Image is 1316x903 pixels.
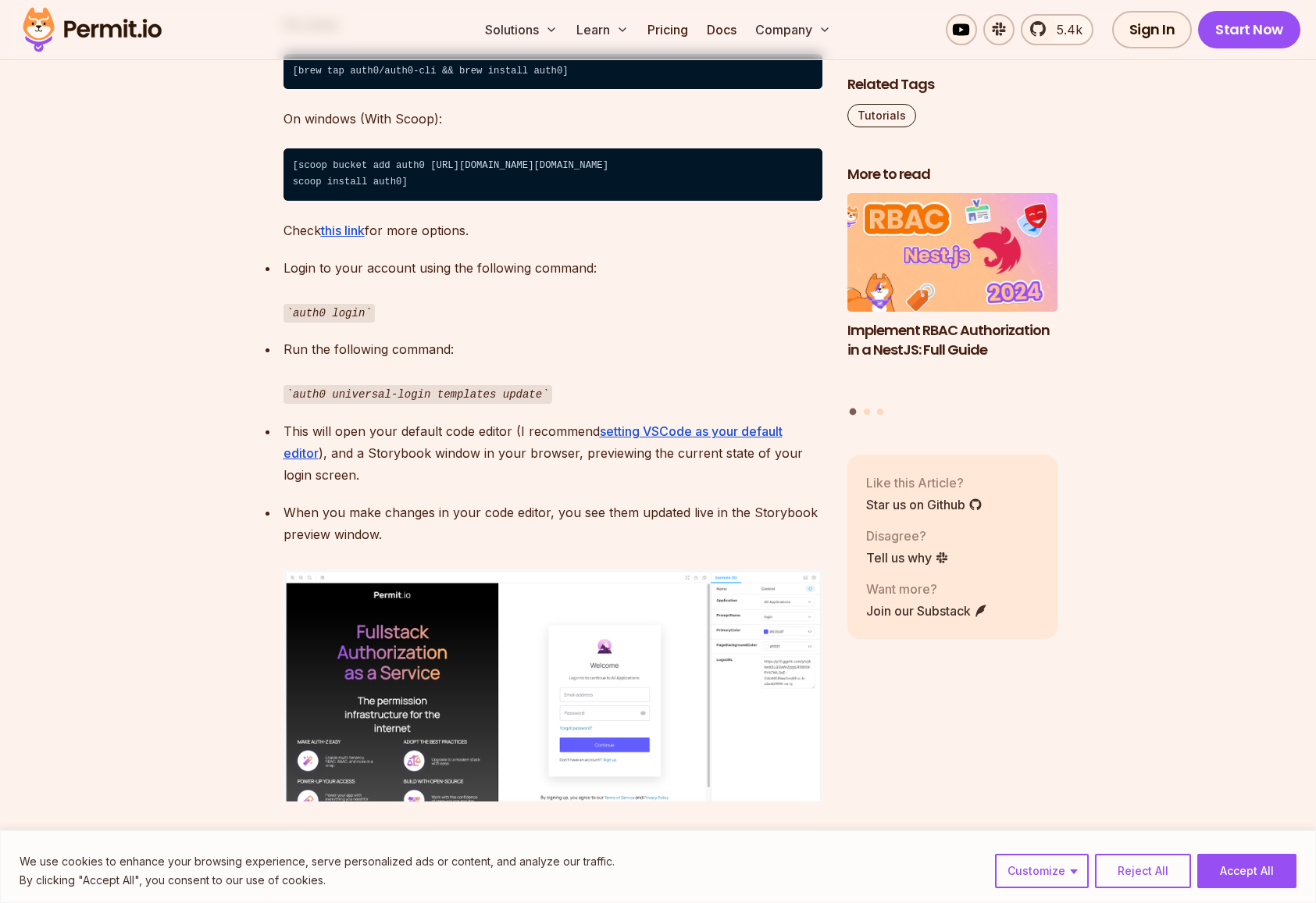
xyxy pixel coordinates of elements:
[284,385,552,404] code: auth0 universal-login templates update
[995,854,1089,888] button: Customize
[866,580,988,598] p: Want more?
[847,194,1058,312] img: Implement RBAC Authorization in a NestJS: Full Guide
[847,194,1058,399] li: 1 of 3
[847,194,1058,418] div: Posts
[701,14,743,45] a: Docs
[284,423,783,461] a: setting VSCode as your default editor
[864,409,870,415] button: Go to slide 2
[866,495,983,514] a: Star us on Github
[570,14,635,45] button: Learn
[479,14,564,45] button: Solutions
[284,257,822,323] p: Login to your account using the following command:
[284,220,822,241] p: Check for more options.
[847,75,1058,95] h2: Related Tags
[847,194,1058,399] a: Implement RBAC Authorization in a NestJS: Full GuideImplement RBAC Authorization in a NestJS: Ful...
[1095,854,1191,888] button: Reject All
[1112,11,1193,48] a: Sign In
[866,548,949,567] a: Tell us why
[284,420,822,486] p: This will open your default code editor (I recommend ), and a Storybook window in your browser, p...
[284,338,822,405] p: Run the following command:
[866,601,988,620] a: Join our Substack
[1197,854,1296,888] button: Accept All
[850,409,857,416] button: Go to slide 1
[284,54,822,90] code: [brew tap auth0/auth0-cli && brew install auth0]
[877,409,883,415] button: Go to slide 3
[1021,14,1093,45] a: 5.4k
[321,223,365,238] a: this link
[284,570,822,802] img: unnamed (4).png
[847,321,1058,360] h3: Implement RBAC Authorization in a NestJS: Full Guide
[1047,20,1082,39] span: 5.4k
[20,871,615,890] p: By clicking "Accept All", you consent to our use of cookies.
[20,852,615,871] p: We use cookies to enhance your browsing experience, serve personalized ads or content, and analyz...
[284,108,822,130] p: On windows (With Scoop):
[866,473,983,492] p: Like this Article?
[284,501,822,545] p: When you make changes in your code editor, you see them updated live in the Storybook preview win...
[16,3,169,56] img: Permit logo
[1198,11,1300,48] a: Start Now
[749,14,837,45] button: Company
[284,148,822,201] code: [scoop bucket add auth0 [URL][DOMAIN_NAME][DOMAIN_NAME] ⁠scoop install auth0]
[847,165,1058,184] h2: More to read
[641,14,694,45] a: Pricing
[866,526,949,545] p: Disagree?
[847,104,916,127] a: Tutorials
[284,304,375,323] code: auth0 login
